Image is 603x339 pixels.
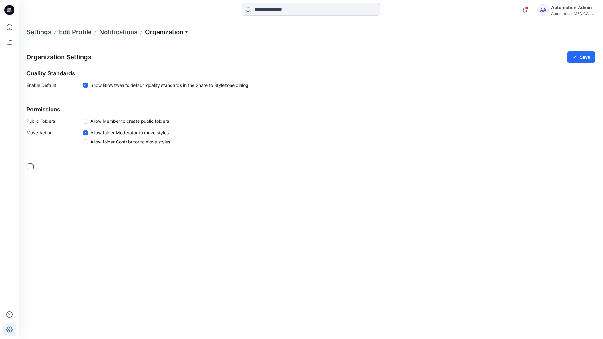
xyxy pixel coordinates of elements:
span: Allow folder Moderator to move styles [90,129,169,136]
p: Public Folders [26,118,83,124]
h2: Permissions [26,106,595,113]
p: Move Action [26,129,83,148]
a: Edit Profile [59,28,92,36]
span: Allow Member to create public folders [90,118,169,124]
div: Automation Admin [551,4,595,11]
p: Enable Default [26,82,83,91]
div: AA [537,4,549,16]
span: Allow folder Contributor to move styles [90,138,170,145]
a: Notifications [99,28,138,36]
h2: Organization Settings [26,54,91,61]
div: Automation [MEDICAL_DATA]... [551,11,595,16]
p: Settings [26,28,52,36]
h2: Quality Standards [26,70,595,77]
span: Show Browzwear’s default quality standards in the Share to Stylezone dialog [90,82,248,89]
button: Save [567,51,595,63]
